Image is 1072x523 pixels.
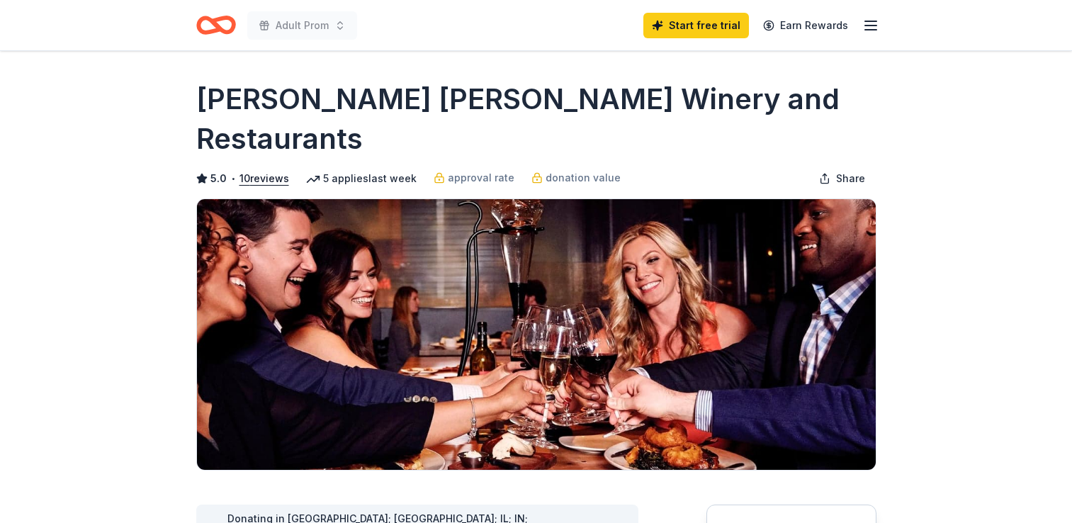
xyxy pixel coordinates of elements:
[196,9,236,42] a: Home
[210,170,227,187] span: 5.0
[808,164,876,193] button: Share
[643,13,749,38] a: Start free trial
[276,17,329,34] span: Adult Prom
[239,170,289,187] button: 10reviews
[755,13,857,38] a: Earn Rewards
[531,169,621,186] a: donation value
[546,169,621,186] span: donation value
[197,199,876,470] img: Image for Cooper's Hawk Winery and Restaurants
[434,169,514,186] a: approval rate
[306,170,417,187] div: 5 applies last week
[247,11,357,40] button: Adult Prom
[836,170,865,187] span: Share
[230,173,235,184] span: •
[196,79,876,159] h1: [PERSON_NAME] [PERSON_NAME] Winery and Restaurants
[448,169,514,186] span: approval rate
